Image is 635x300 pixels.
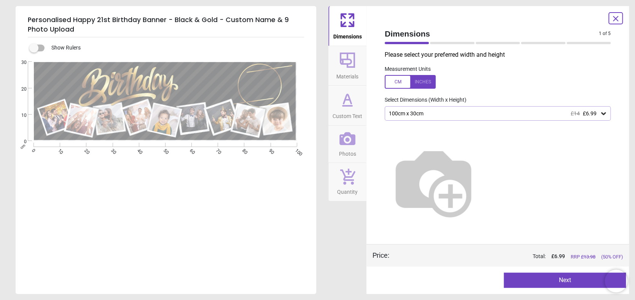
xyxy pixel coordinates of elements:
[339,147,356,158] span: Photos
[12,112,27,119] span: 10
[385,51,617,59] p: Please select your preferred width and height
[379,96,466,104] label: Select Dimensions (Width x Height)
[581,254,595,260] span: £ 13.98
[401,253,623,260] div: Total:
[333,29,362,41] span: Dimensions
[571,110,580,116] span: £14
[599,30,611,37] span: 1 of 5
[583,110,597,116] span: £6.99
[504,273,626,288] button: Next
[12,86,27,93] span: 20
[336,69,358,81] span: Materials
[328,126,366,163] button: Photos
[328,46,366,86] button: Materials
[385,65,431,73] label: Measurement Units
[385,133,482,230] img: Helper for size comparison
[12,59,27,66] span: 30
[605,270,627,292] iframe: Brevo live chat
[571,254,595,260] span: RRP
[372,251,389,260] div: Price :
[34,43,316,53] div: Show Rulers
[601,254,623,260] span: (50% OFF)
[554,253,565,259] span: 6.99
[337,185,358,196] span: Quantity
[333,109,362,120] span: Custom Text
[328,6,366,46] button: Dimensions
[328,163,366,201] button: Quantity
[551,253,565,260] span: £
[385,28,599,39] span: Dimensions
[388,110,600,117] div: 100cm x 30cm
[28,12,304,37] h5: Personalised Happy 21st Birthday Banner - Black & Gold - Custom Name & 9 Photo Upload
[328,86,366,125] button: Custom Text
[12,139,27,145] span: 0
